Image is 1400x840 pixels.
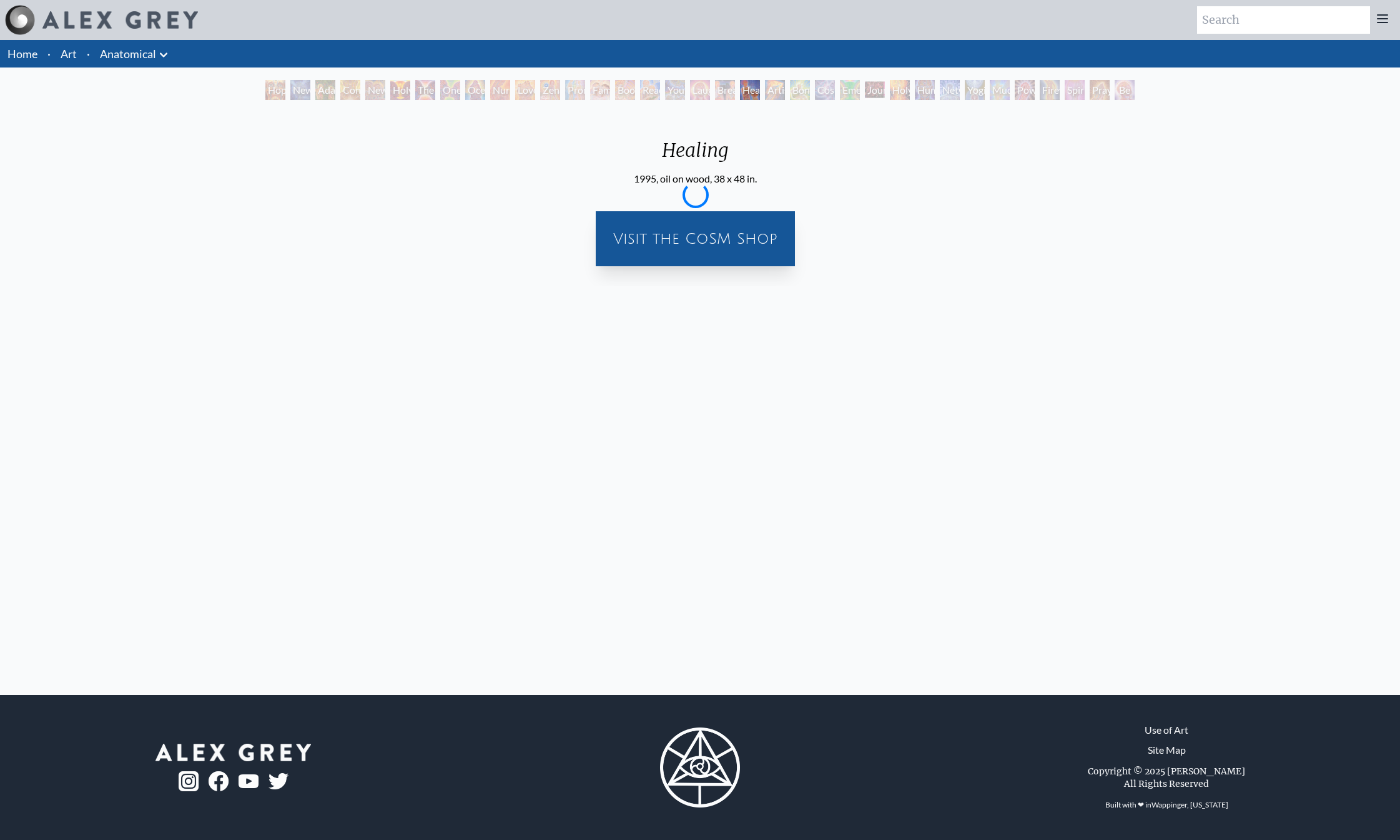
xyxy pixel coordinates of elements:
[490,80,510,100] div: Nursing
[265,80,285,100] div: Hope
[290,80,310,100] div: New Man [DEMOGRAPHIC_DATA]: [DEMOGRAPHIC_DATA] Mind
[440,80,460,100] div: One Taste
[790,80,810,100] div: Bond
[1088,765,1245,777] div: Copyright © 2025 [PERSON_NAME]
[690,80,710,100] div: Laughing Man
[765,80,785,100] div: Artist's Hand
[540,80,560,100] div: Zena Lotus
[415,80,435,100] div: The Kiss
[740,80,760,100] div: Healing
[1040,80,1060,100] div: Firewalking
[179,771,199,791] img: ig-logo.png
[1100,795,1233,815] div: Built with ❤ in
[840,80,860,100] div: Emerald Grail
[1065,80,1085,100] div: Spirit Animates the Flesh
[1145,722,1188,737] a: Use of Art
[7,47,37,61] a: Home
[640,80,660,100] div: Reading
[61,45,77,62] a: Art
[1115,80,1135,100] div: Be a Good Human Being
[1015,80,1035,100] div: Power to the Peaceful
[269,773,288,789] img: twitter-logo.png
[715,80,735,100] div: Breathing
[209,771,229,791] img: fb-logo.png
[865,80,885,100] div: Journey of the Wounded Healer
[815,80,835,100] div: Cosmic Lovers
[1148,742,1186,757] a: Site Map
[365,80,385,100] div: New Man New Woman
[665,80,685,100] div: Young & Old
[890,80,910,100] div: Holy Fire
[915,80,935,100] div: Human Geometry
[340,80,360,100] div: Contemplation
[1151,800,1228,809] a: Wappinger, [US_STATE]
[965,80,985,100] div: Yogi & the Möbius Sphere
[515,80,535,100] div: Love Circuit
[239,774,259,789] img: youtube-logo.png
[1090,80,1110,100] div: Praying Hands
[82,40,95,67] li: ·
[940,80,960,100] div: Networks
[634,139,757,171] div: Healing
[1197,6,1370,34] input: Search
[565,80,585,100] div: Promise
[42,40,56,67] li: ·
[603,219,787,259] a: Visit the CoSM Shop
[100,45,156,62] a: Anatomical
[465,80,485,100] div: Ocean of Love Bliss
[990,80,1010,100] div: Mudra
[590,80,610,100] div: Family
[615,80,635,100] div: Boo-boo
[1124,777,1209,790] div: All Rights Reserved
[390,80,410,100] div: Holy Grail
[315,80,335,100] div: Adam & Eve
[634,171,757,186] div: 1995, oil on wood, 38 x 48 in.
